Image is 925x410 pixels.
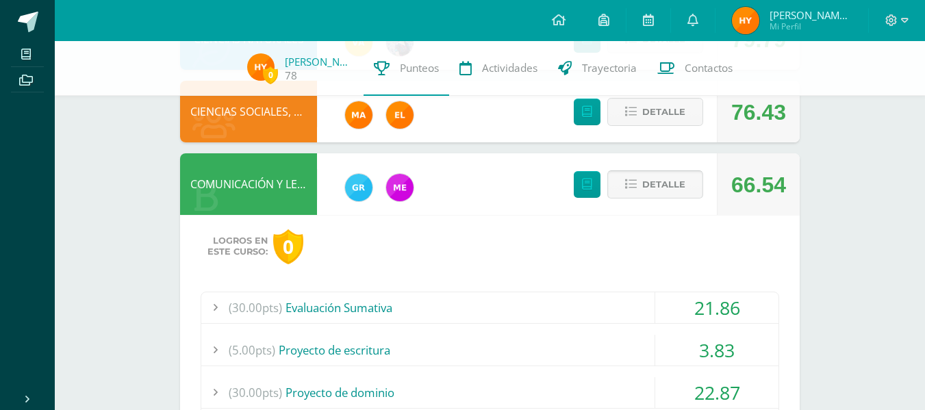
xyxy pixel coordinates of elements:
[770,8,852,22] span: [PERSON_NAME] [PERSON_NAME]
[345,101,372,129] img: 266030d5bbfb4fab9f05b9da2ad38396.png
[207,235,268,257] span: Logros en este curso:
[386,174,414,201] img: 498c526042e7dcf1c615ebb741a80315.png
[731,154,786,216] div: 66.54
[449,41,548,96] a: Actividades
[732,7,759,34] img: b7479d797a61124a56716a0934ae5a13.png
[731,81,786,143] div: 76.43
[229,292,282,323] span: (30.00pts)
[685,61,733,75] span: Contactos
[201,292,778,323] div: Evaluación Sumativa
[655,377,778,408] div: 22.87
[386,101,414,129] img: 31c982a1c1d67d3c4d1e96adbf671f86.png
[229,335,275,366] span: (5.00pts)
[247,53,275,81] img: b7479d797a61124a56716a0934ae5a13.png
[642,172,685,197] span: Detalle
[642,99,685,125] span: Detalle
[655,335,778,366] div: 3.83
[180,153,317,215] div: COMUNICACIÓN Y LENGUAJE, IDIOMA ESPAÑOL
[345,174,372,201] img: 47e0c6d4bfe68c431262c1f147c89d8f.png
[229,377,282,408] span: (30.00pts)
[548,41,647,96] a: Trayectoria
[285,68,297,83] a: 78
[285,55,353,68] a: [PERSON_NAME]
[655,292,778,323] div: 21.86
[201,377,778,408] div: Proyecto de dominio
[364,41,449,96] a: Punteos
[607,170,703,198] button: Detalle
[273,229,303,264] div: 0
[582,61,637,75] span: Trayectoria
[201,335,778,366] div: Proyecto de escritura
[180,81,317,142] div: CIENCIAS SOCIALES, FORMACIÓN CIUDADANA E INTERCULTURALIDAD
[482,61,537,75] span: Actividades
[647,41,743,96] a: Contactos
[263,66,278,84] span: 0
[400,61,439,75] span: Punteos
[770,21,852,32] span: Mi Perfil
[607,98,703,126] button: Detalle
